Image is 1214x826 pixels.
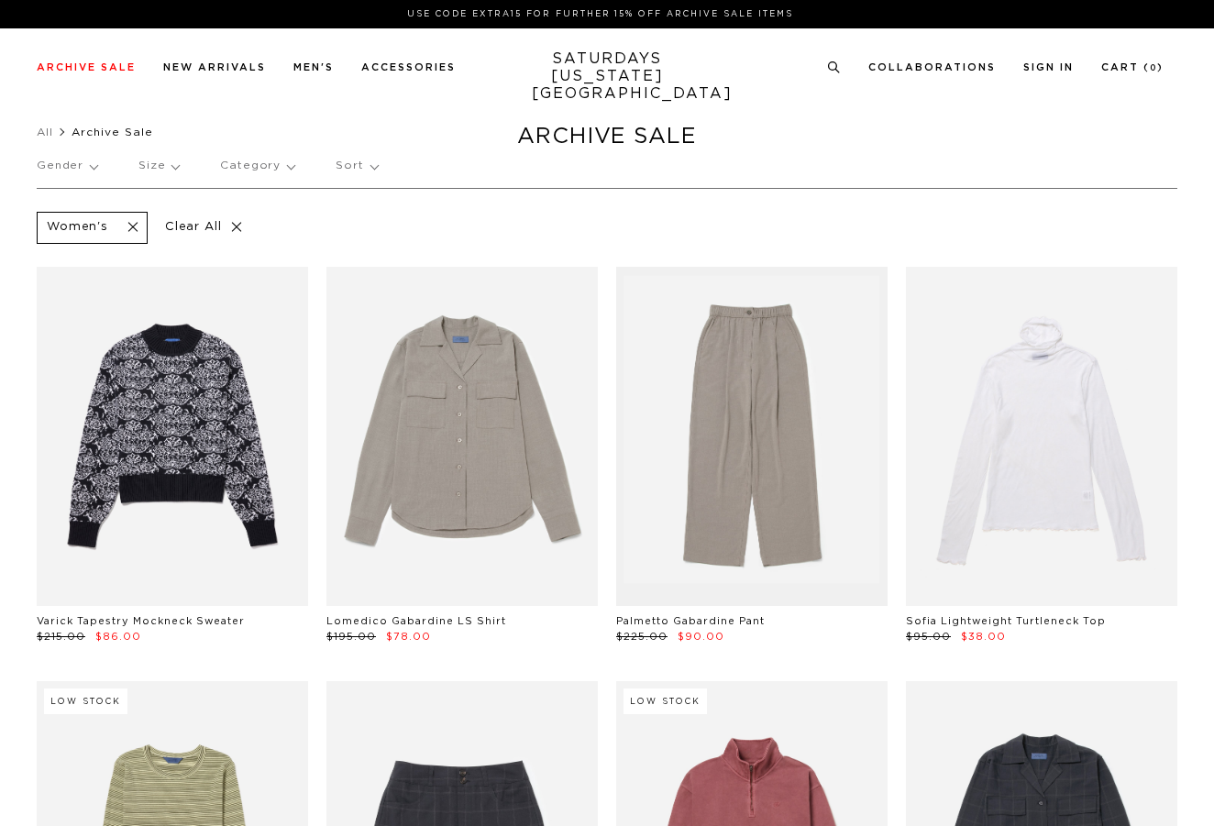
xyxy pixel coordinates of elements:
[37,145,97,187] p: Gender
[163,62,266,72] a: New Arrivals
[336,145,377,187] p: Sort
[906,632,951,642] span: $95.00
[961,632,1006,642] span: $38.00
[1150,64,1157,72] small: 0
[37,632,85,642] span: $215.00
[326,616,506,626] a: Lomedico Gabardine LS Shirt
[1101,62,1164,72] a: Cart (0)
[326,632,376,642] span: $195.00
[532,50,683,103] a: SATURDAYS[US_STATE][GEOGRAPHIC_DATA]
[44,688,127,714] div: Low Stock
[37,127,53,138] a: All
[616,616,765,626] a: Palmetto Gabardine Pant
[44,7,1156,21] p: Use Code EXTRA15 for Further 15% Off Archive Sale Items
[906,616,1106,626] a: Sofia Lightweight Turtleneck Top
[361,62,456,72] a: Accessories
[95,632,141,642] span: $86.00
[386,632,431,642] span: $78.00
[138,145,179,187] p: Size
[868,62,996,72] a: Collaborations
[220,145,294,187] p: Category
[616,632,668,642] span: $225.00
[37,62,136,72] a: Archive Sale
[157,212,251,244] p: Clear All
[47,220,108,236] p: Women's
[72,127,153,138] span: Archive Sale
[293,62,334,72] a: Men's
[624,688,707,714] div: Low Stock
[678,632,724,642] span: $90.00
[1023,62,1074,72] a: Sign In
[37,616,245,626] a: Varick Tapestry Mockneck Sweater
